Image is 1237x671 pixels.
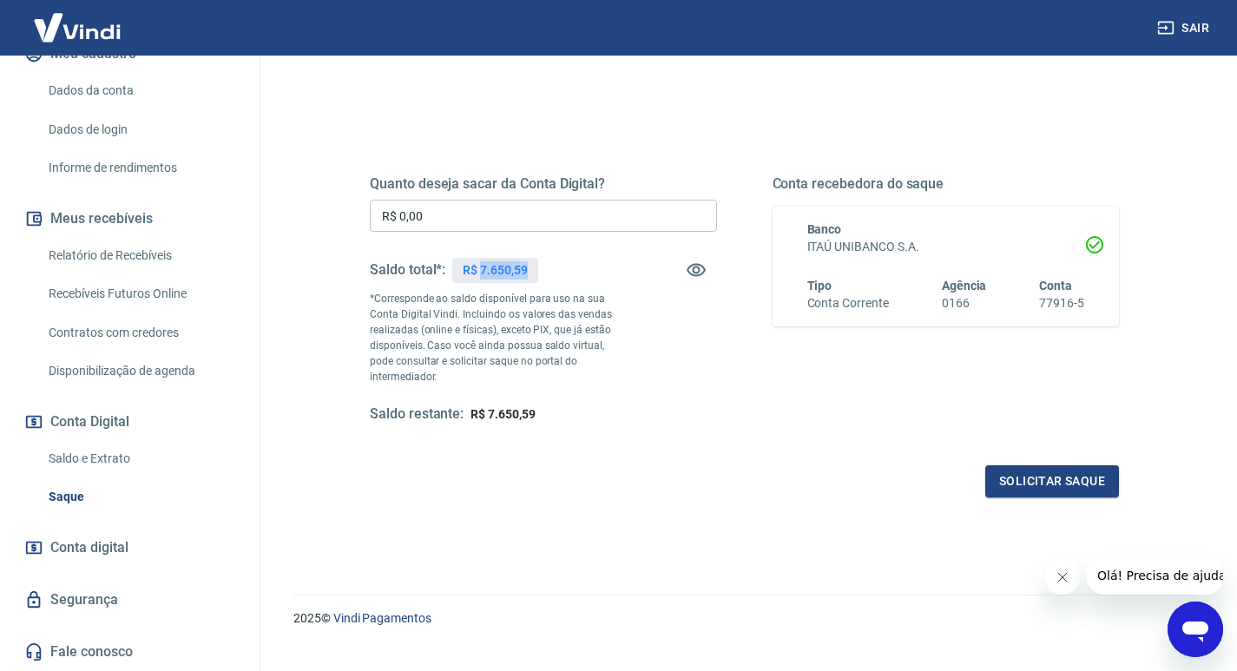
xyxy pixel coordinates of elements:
span: Tipo [807,279,832,293]
span: Agência [942,279,987,293]
a: Segurança [21,581,239,619]
span: Olá! Precisa de ajuda? [10,12,146,26]
a: Contratos com credores [42,315,239,351]
img: Vindi [21,1,134,54]
iframe: Mensagem da empresa [1087,556,1223,595]
span: Conta digital [50,536,128,560]
button: Solicitar saque [985,465,1119,497]
button: Sair [1154,12,1216,44]
span: Banco [807,222,842,236]
a: Disponibilização de agenda [42,353,239,389]
h6: ITAÚ UNIBANCO S.A. [807,238,1085,256]
iframe: Botão para abrir a janela de mensagens [1168,602,1223,657]
a: Saque [42,479,239,515]
span: Conta [1039,279,1072,293]
a: Vindi Pagamentos [333,611,431,625]
h6: 77916-5 [1039,294,1084,312]
p: 2025 © [293,609,1195,628]
h6: Conta Corrente [807,294,889,312]
a: Dados de login [42,112,239,148]
h6: 0166 [942,294,987,312]
h5: Quanto deseja sacar da Conta Digital? [370,175,717,193]
p: R$ 7.650,59 [463,261,527,280]
iframe: Fechar mensagem [1045,560,1080,595]
h5: Conta recebedora do saque [773,175,1120,193]
p: *Corresponde ao saldo disponível para uso na sua Conta Digital Vindi. Incluindo os valores das ve... [370,291,630,385]
a: Relatório de Recebíveis [42,238,239,273]
h5: Saldo restante: [370,405,464,424]
a: Recebíveis Futuros Online [42,276,239,312]
h5: Saldo total*: [370,261,445,279]
span: R$ 7.650,59 [470,407,535,421]
a: Conta digital [21,529,239,567]
a: Saldo e Extrato [42,441,239,477]
button: Conta Digital [21,403,239,441]
a: Informe de rendimentos [42,150,239,186]
button: Meus recebíveis [21,200,239,238]
a: Fale conosco [21,633,239,671]
a: Dados da conta [42,73,239,109]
